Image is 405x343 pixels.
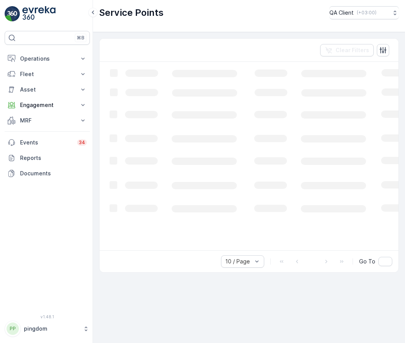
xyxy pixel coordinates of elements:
p: MRF [20,117,74,124]
a: Documents [5,166,90,181]
button: Clear Filters [320,44,374,56]
p: Service Points [99,7,164,19]
a: Reports [5,150,90,166]
img: logo_light-DOdMpM7g.png [22,6,56,22]
button: QA Client(+03:00) [329,6,399,19]
button: PPpingdom [5,321,90,337]
p: QA Client [329,9,354,17]
div: PP [7,323,19,335]
button: Engagement [5,97,90,113]
p: Engagement [20,101,74,109]
p: Documents [20,170,87,177]
p: pingdom [24,325,79,333]
p: Asset [20,86,74,93]
p: ( +03:00 ) [357,10,376,16]
button: Fleet [5,66,90,82]
p: Reports [20,154,87,162]
p: Events [20,139,73,146]
p: Fleet [20,70,74,78]
p: 34 [79,139,85,146]
p: ⌘B [77,35,84,41]
p: Clear Filters [336,46,369,54]
button: Asset [5,82,90,97]
button: Operations [5,51,90,66]
img: logo [5,6,20,22]
span: Go To [359,258,375,265]
button: MRF [5,113,90,128]
span: v 1.48.1 [5,314,90,319]
p: Operations [20,55,74,63]
a: Events34 [5,135,90,150]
